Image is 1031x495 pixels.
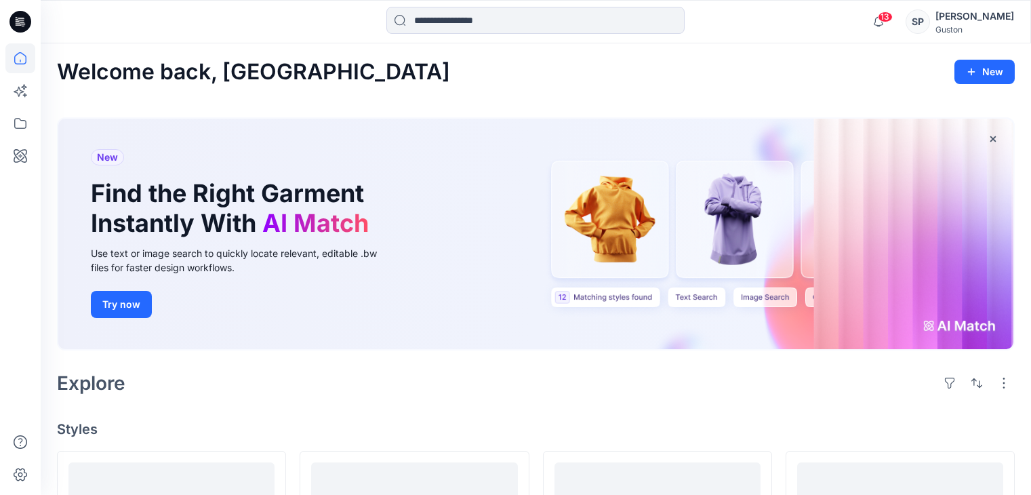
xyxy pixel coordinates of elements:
[262,208,369,238] span: AI Match
[906,9,930,34] div: SP
[935,8,1014,24] div: [PERSON_NAME]
[57,372,125,394] h2: Explore
[91,291,152,318] button: Try now
[935,24,1014,35] div: Guston
[954,60,1015,84] button: New
[97,149,118,165] span: New
[57,421,1015,437] h4: Styles
[57,60,450,85] h2: Welcome back, [GEOGRAPHIC_DATA]
[91,179,376,237] h1: Find the Right Garment Instantly With
[878,12,893,22] span: 13
[91,246,396,275] div: Use text or image search to quickly locate relevant, editable .bw files for faster design workflows.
